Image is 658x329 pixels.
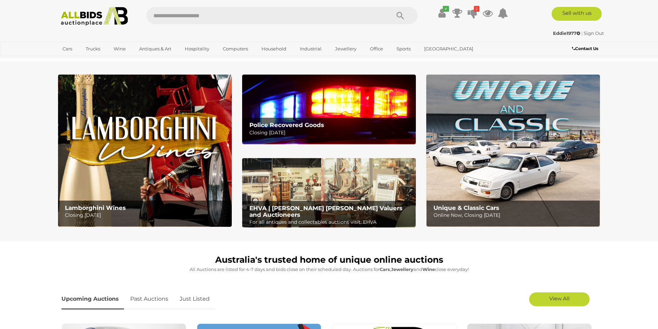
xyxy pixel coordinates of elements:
i: ✔ [443,6,449,12]
img: Police Recovered Goods [242,75,416,144]
a: Upcoming Auctions [61,289,124,309]
img: EHVA | Evans Hastings Valuers and Auctioneers [242,158,416,228]
a: Sign Out [584,30,604,36]
a: Eddie1977 [553,30,581,36]
a: [GEOGRAPHIC_DATA] [420,43,478,55]
a: Wine [109,43,130,55]
a: Sports [392,43,415,55]
span: | [581,30,583,36]
a: Jewellery [331,43,361,55]
strong: Eddie1977 [553,30,580,36]
a: Just Listed [174,289,215,309]
button: Search [383,7,418,24]
a: ✔ [437,7,447,19]
a: View All [529,292,590,306]
a: EHVA | Evans Hastings Valuers and Auctioneers EHVA | [PERSON_NAME] [PERSON_NAME] Valuers and Auct... [242,158,416,228]
p: All Auctions are listed for 4-7 days and bids close on their scheduled day. Auctions for , and cl... [61,265,597,273]
b: Unique & Classic Cars [433,204,499,211]
img: Unique & Classic Cars [426,75,600,227]
h1: Australia's trusted home of unique online auctions [61,255,597,265]
strong: Wine [422,267,435,272]
a: Lamborghini Wines Lamborghini Wines Closing [DATE] [58,75,232,227]
a: Sell with us [552,7,602,21]
p: Closing [DATE] [249,128,412,137]
p: For all antiques and collectables auctions visit: EHVA [249,218,412,226]
a: Hospitality [180,43,214,55]
a: Industrial [295,43,326,55]
span: View All [549,295,570,302]
p: Online Now, Closing [DATE] [433,211,596,220]
strong: Cars [380,267,390,272]
a: Police Recovered Goods Police Recovered Goods Closing [DATE] [242,75,416,144]
a: Household [257,43,291,55]
i: 2 [474,6,479,12]
a: Office [365,43,388,55]
p: Closing [DATE] [65,211,228,220]
b: Contact Us [572,46,598,51]
b: Police Recovered Goods [249,122,324,128]
a: Unique & Classic Cars Unique & Classic Cars Online Now, Closing [DATE] [426,75,600,227]
strong: Jewellery [391,267,413,272]
img: Allbids.com.au [57,7,132,26]
a: Antiques & Art [135,43,176,55]
a: 2 [467,7,478,19]
a: Contact Us [572,45,600,52]
b: EHVA | [PERSON_NAME] [PERSON_NAME] Valuers and Auctioneers [249,205,402,218]
img: Lamborghini Wines [58,75,232,227]
a: Cars [58,43,77,55]
a: Past Auctions [125,289,173,309]
b: Lamborghini Wines [65,204,126,211]
a: Computers [218,43,252,55]
a: Trucks [81,43,105,55]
